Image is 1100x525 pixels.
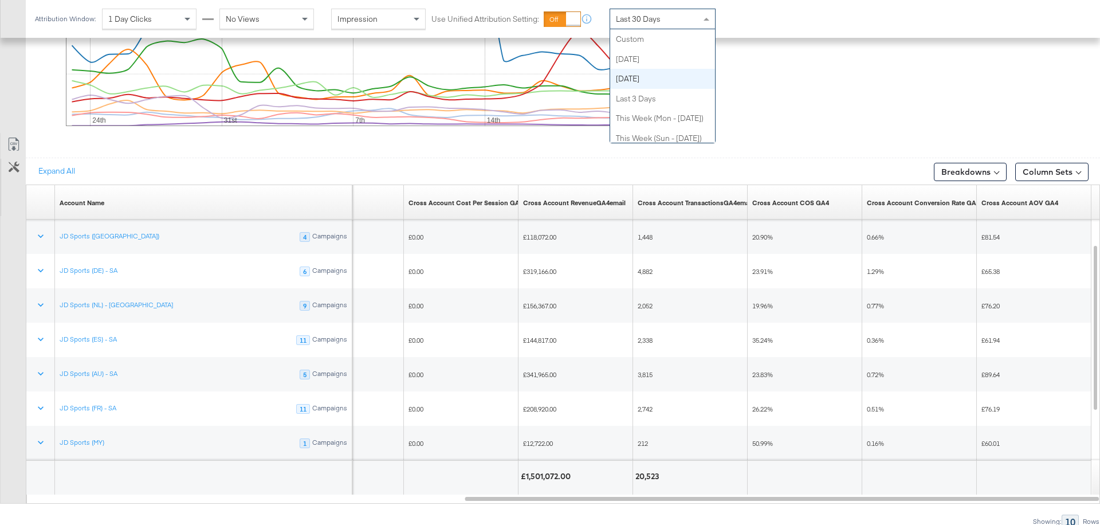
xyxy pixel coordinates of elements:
[312,232,348,242] div: Campaigns
[523,405,556,413] span: £208,920.00
[408,198,523,207] a: Cross Account Cost Per Session GA4
[867,198,980,207] div: Cross Account Conversion Rate GA4
[523,336,556,344] span: £144,817.00
[1015,163,1089,181] button: Column Sets
[752,405,773,413] span: 26.22%
[408,439,423,448] span: £0.00
[296,335,310,346] div: 11
[523,198,626,207] div: Cross Account RevenueGA4email
[34,15,96,23] div: Attribution Window:
[60,369,117,378] a: JD Sports (AU) - SA
[981,370,1000,379] span: £89.64
[867,198,980,207] a: Cross Account Conversion rate GA4
[752,267,773,276] span: 23.91%
[981,336,1000,344] span: £61.94
[635,471,662,482] div: 20,523
[523,267,556,276] span: £319,166.00
[523,233,556,241] span: £118,072.00
[300,438,310,449] div: 1
[60,300,173,309] a: JD Sports (NL) - [GEOGRAPHIC_DATA]
[408,405,423,413] span: £0.00
[638,198,753,207] div: Cross Account TransactionsGA4email
[638,267,653,276] span: 4,882
[60,198,104,207] div: Account Name
[300,370,310,380] div: 5
[312,335,348,346] div: Campaigns
[610,89,715,109] div: Last 3 Days
[300,267,310,277] div: 6
[337,14,378,24] span: Impression
[867,233,884,241] span: 0.66%
[610,108,715,128] div: This Week (Mon - [DATE])
[312,438,348,449] div: Campaigns
[60,232,159,241] a: JD Sports ([GEOGRAPHIC_DATA])
[981,198,1058,207] a: Cross Account AOV GA4
[981,301,1000,310] span: £76.20
[867,439,884,448] span: 0.16%
[752,370,773,379] span: 23.83%
[610,69,715,89] div: [DATE]
[523,370,556,379] span: £341,965.00
[981,233,1000,241] span: £81.54
[638,439,648,448] span: 212
[408,370,423,379] span: £0.00
[60,438,104,447] a: JD Sports (MY)
[867,301,884,310] span: 0.77%
[867,267,884,276] span: 1.29%
[312,267,348,277] div: Campaigns
[638,370,653,379] span: 3,815
[752,439,773,448] span: 50.99%
[30,161,83,182] button: Expand All
[638,405,653,413] span: 2,742
[752,301,773,310] span: 19.96%
[638,301,653,310] span: 2,052
[610,128,715,148] div: This Week (Sun - [DATE])
[616,14,661,24] span: Last 30 Days
[981,405,1000,413] span: £76.19
[300,301,310,311] div: 9
[523,198,626,207] a: Describe this metric
[610,29,715,49] div: Custom
[523,301,556,310] span: £156,367.00
[610,49,715,69] div: [DATE]
[638,233,653,241] span: 1,448
[60,403,116,413] a: JD Sports (FR) - SA
[60,266,117,275] a: JD Sports (DE) - SA
[408,233,423,241] span: £0.00
[300,232,310,242] div: 4
[638,336,653,344] span: 2,338
[296,404,310,414] div: 11
[312,404,348,414] div: Campaigns
[867,370,884,379] span: 0.72%
[638,198,753,207] a: Describe this metric
[312,370,348,380] div: Campaigns
[523,439,553,448] span: £12,722.00
[226,14,260,24] span: No Views
[60,198,104,207] a: Your ad account name
[312,301,348,311] div: Campaigns
[981,439,1000,448] span: £60.01
[108,14,152,24] span: 1 Day Clicks
[521,471,574,482] div: £1,501,072.00
[867,336,884,344] span: 0.36%
[934,163,1007,181] button: Breakdowns
[408,301,423,310] span: £0.00
[867,405,884,413] span: 0.51%
[431,14,539,25] label: Use Unified Attribution Setting:
[752,336,773,344] span: 35.24%
[752,233,773,241] span: 20.90%
[408,267,423,276] span: £0.00
[408,336,423,344] span: £0.00
[60,335,117,344] a: JD Sports (ES) - SA
[752,198,829,207] a: Cross Account COS GA4
[981,267,1000,276] span: £65.38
